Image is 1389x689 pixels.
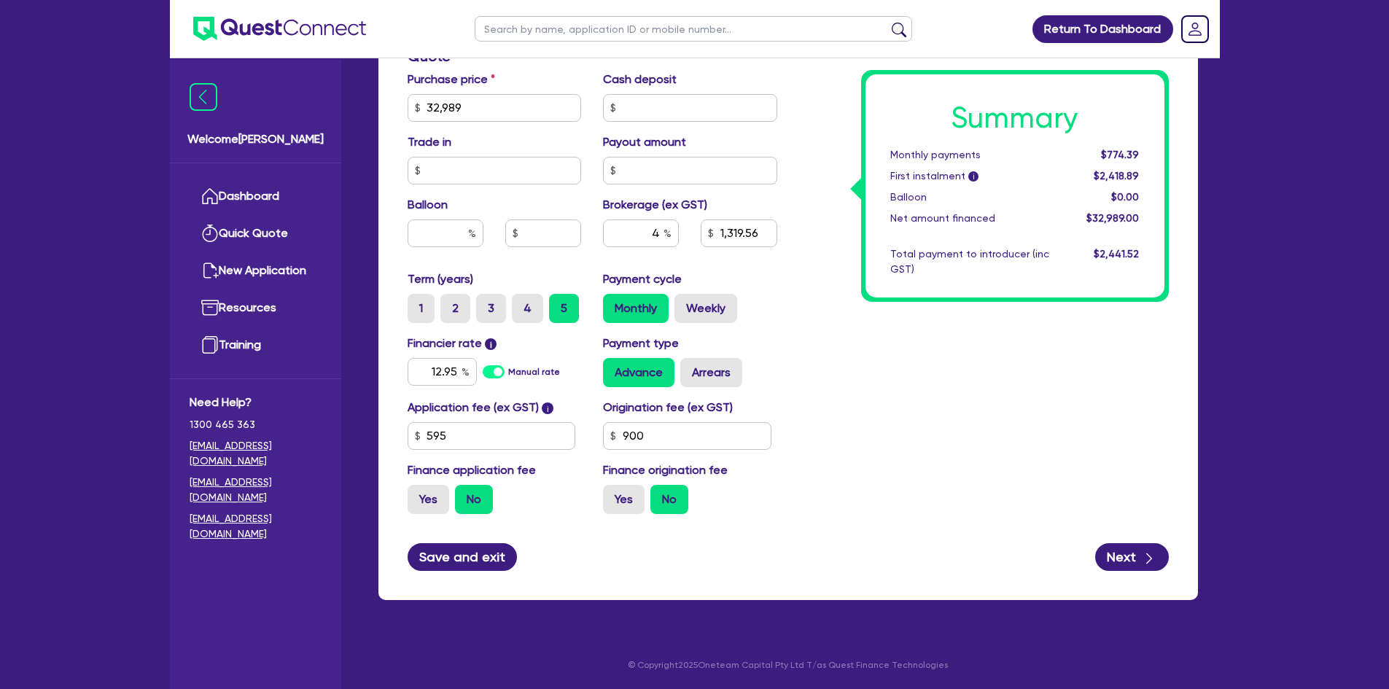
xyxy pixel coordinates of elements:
label: Advance [603,358,674,387]
span: Need Help? [190,394,322,411]
label: No [455,485,493,514]
label: 3 [476,294,506,323]
label: Cash deposit [603,71,677,88]
label: Finance application fee [408,462,536,479]
span: i [485,338,497,350]
a: Dropdown toggle [1176,10,1214,48]
label: No [650,485,688,514]
div: Balloon [879,190,1060,205]
div: First instalment [879,168,1060,184]
label: Weekly [674,294,737,323]
a: [EMAIL_ADDRESS][DOMAIN_NAME] [190,475,322,505]
label: Monthly [603,294,669,323]
label: Term (years) [408,270,473,288]
label: Payout amount [603,133,686,151]
img: training [201,336,219,354]
span: i [542,402,553,414]
img: quest-connect-logo-blue [193,17,366,41]
a: Quick Quote [190,215,322,252]
div: Net amount financed [879,211,1060,226]
label: 4 [512,294,543,323]
span: $774.39 [1101,149,1139,160]
a: [EMAIL_ADDRESS][DOMAIN_NAME] [190,511,322,542]
label: Finance origination fee [603,462,728,479]
label: Manual rate [508,365,560,378]
label: 5 [549,294,579,323]
span: $2,441.52 [1094,248,1139,260]
span: $32,989.00 [1086,212,1139,224]
span: Welcome [PERSON_NAME] [187,131,324,148]
label: Payment type [603,335,679,352]
img: resources [201,299,219,316]
label: Trade in [408,133,451,151]
label: Arrears [680,358,742,387]
div: Monthly payments [879,147,1060,163]
span: $2,418.89 [1094,170,1139,182]
span: 1300 465 363 [190,417,322,432]
label: 2 [440,294,470,323]
span: i [968,172,978,182]
a: Dashboard [190,178,322,215]
img: new-application [201,262,219,279]
a: New Application [190,252,322,289]
label: Payment cycle [603,270,682,288]
label: Brokerage (ex GST) [603,196,707,214]
img: icon-menu-close [190,83,217,111]
button: Next [1095,543,1169,571]
label: Yes [408,485,449,514]
label: Purchase price [408,71,495,88]
span: $0.00 [1111,191,1139,203]
label: Origination fee (ex GST) [603,399,733,416]
input: Search by name, application ID or mobile number... [475,16,912,42]
label: 1 [408,294,435,323]
img: quick-quote [201,225,219,242]
div: Total payment to introducer (inc GST) [879,246,1060,277]
a: Return To Dashboard [1032,15,1173,43]
a: Training [190,327,322,364]
label: Application fee (ex GST) [408,399,539,416]
a: [EMAIL_ADDRESS][DOMAIN_NAME] [190,438,322,469]
label: Balloon [408,196,448,214]
a: Resources [190,289,322,327]
h1: Summary [890,101,1140,136]
label: Yes [603,485,645,514]
p: © Copyright 2025 Oneteam Capital Pty Ltd T/as Quest Finance Technologies [368,658,1208,672]
label: Financier rate [408,335,497,352]
button: Save and exit [408,543,518,571]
